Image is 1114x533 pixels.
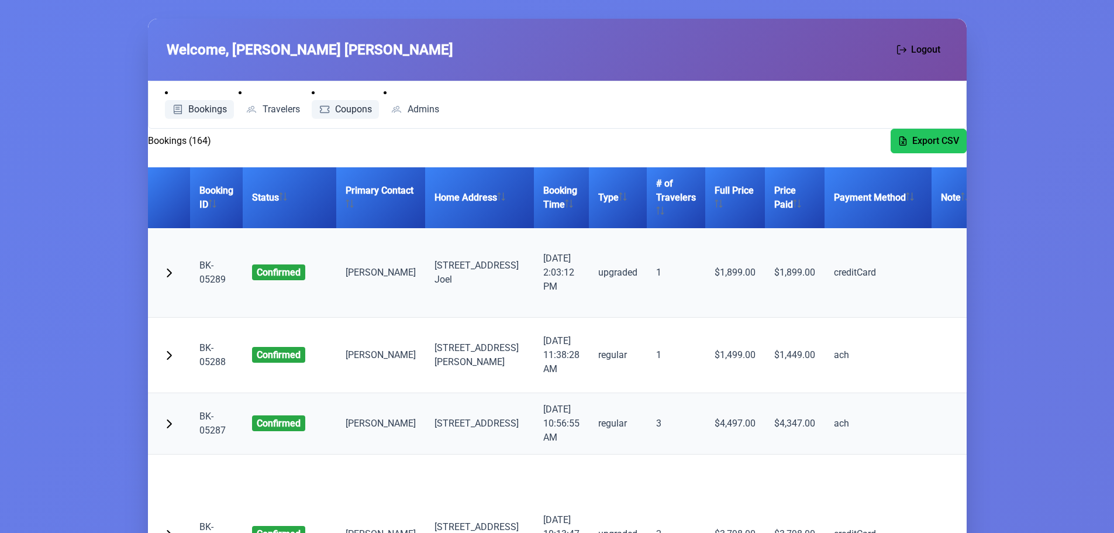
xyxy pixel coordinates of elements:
[825,228,932,318] td: creditCard
[705,167,765,228] th: Full Price
[165,100,234,119] a: Bookings
[534,167,589,228] th: Booking Time
[252,347,305,363] span: confirmed
[534,393,589,455] td: [DATE] 10:56:55 AM
[148,134,211,148] h2: Bookings (164)
[425,318,534,393] td: [STREET_ADDRESS][PERSON_NAME]
[384,86,446,119] li: Admins
[765,393,825,455] td: $4,347.00
[647,228,705,318] td: 1
[263,105,300,114] span: Travelers
[932,167,992,228] th: Note
[199,411,226,436] a: BK-05287
[199,342,226,367] a: BK-05288
[705,228,765,318] td: $1,899.00
[589,318,647,393] td: regular
[336,393,425,455] td: [PERSON_NAME]
[705,318,765,393] td: $1,499.00
[825,393,932,455] td: ach
[408,105,439,114] span: Admins
[889,37,948,62] button: Logout
[765,228,825,318] td: $1,899.00
[912,134,959,148] span: Export CSV
[647,318,705,393] td: 1
[647,167,705,228] th: # of Travelers
[239,100,307,119] a: Travelers
[199,260,226,285] a: BK-05289
[312,86,380,119] li: Coupons
[312,100,380,119] a: Coupons
[825,318,932,393] td: ach
[252,264,305,280] span: confirmed
[336,167,425,228] th: Primary Contact
[188,105,227,114] span: Bookings
[589,167,647,228] th: Type
[911,43,940,57] span: Logout
[765,167,825,228] th: Price Paid
[534,228,589,318] td: [DATE] 2:03:12 PM
[765,318,825,393] td: $1,449.00
[252,415,305,431] span: confirmed
[336,228,425,318] td: [PERSON_NAME]
[190,167,243,228] th: Booking ID
[534,318,589,393] td: [DATE] 11:38:28 AM
[705,393,765,455] td: $4,497.00
[239,86,307,119] li: Travelers
[165,86,234,119] li: Bookings
[243,167,336,228] th: Status
[825,167,932,228] th: Payment Method
[335,105,372,114] span: Coupons
[891,129,967,153] button: Export CSV
[167,39,453,60] span: Welcome, [PERSON_NAME] [PERSON_NAME]
[425,228,534,318] td: [STREET_ADDRESS] Joel
[384,100,446,119] a: Admins
[589,393,647,455] td: regular
[647,393,705,455] td: 3
[336,318,425,393] td: [PERSON_NAME]
[425,167,534,228] th: Home Address
[589,228,647,318] td: upgraded
[425,393,534,455] td: [STREET_ADDRESS]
